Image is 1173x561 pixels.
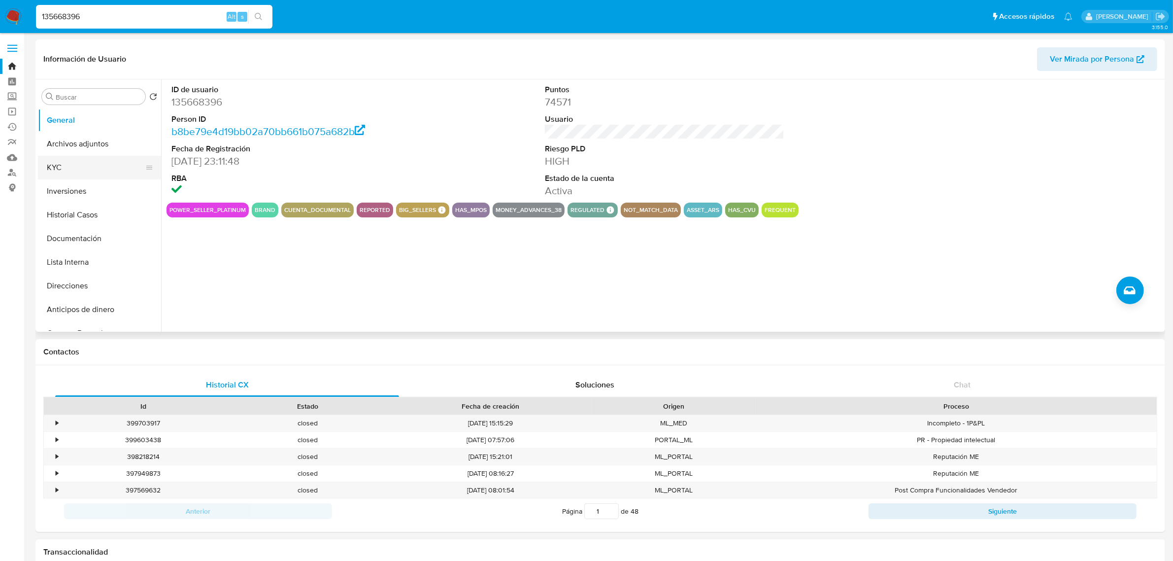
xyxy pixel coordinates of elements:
button: frequent [765,208,796,212]
div: 397949873 [61,465,225,482]
button: KYC [38,156,153,179]
dd: HIGH [545,154,784,168]
div: 398218214 [61,449,225,465]
div: 399603438 [61,432,225,448]
button: Archivos adjuntos [38,132,161,156]
dt: Usuario [545,114,784,125]
div: Estado [232,401,382,411]
button: power_seller_platinum [169,208,246,212]
div: 399703917 [61,415,225,431]
dd: 74571 [545,95,784,109]
button: Anterior [64,503,332,519]
div: • [56,486,58,495]
span: Página de [562,503,638,519]
button: Volver al orden por defecto [149,93,157,104]
h1: Contactos [43,347,1157,357]
div: • [56,452,58,461]
input: Buscar [56,93,141,102]
div: 397569632 [61,482,225,498]
div: PORTAL_ML [592,432,756,448]
div: closed [225,415,389,431]
dt: Estado de la cuenta [545,173,784,184]
button: regulated [570,208,604,212]
div: ML_PORTAL [592,449,756,465]
button: Historial Casos [38,203,161,227]
div: ML_MED [592,415,756,431]
div: [DATE] 15:15:29 [390,415,592,431]
a: b8be79e4d19bb02a70bb661b075a682b [171,124,365,139]
div: [DATE] 07:57:06 [390,432,592,448]
a: Notificaciones [1064,12,1072,21]
h1: Información de Usuario [43,54,126,64]
div: • [56,419,58,428]
button: brand [255,208,275,212]
input: Buscar usuario o caso... [36,10,272,23]
div: closed [225,449,389,465]
button: money_advances_38 [496,208,562,212]
button: has_cvu [728,208,756,212]
span: Alt [228,12,235,21]
button: big_sellers [399,208,436,212]
dt: Person ID [171,114,411,125]
span: Accesos rápidos [999,11,1054,22]
span: Historial CX [206,379,249,390]
div: Id [68,401,218,411]
div: • [56,469,58,478]
button: General [38,108,161,132]
button: Inversiones [38,179,161,203]
div: Post Compra Funcionalidades Vendedor [756,482,1157,498]
button: Ver Mirada por Persona [1037,47,1157,71]
button: cuenta_documental [284,208,351,212]
div: Reputación ME [756,465,1157,482]
p: andres.vilosio@mercadolibre.com [1096,12,1152,21]
div: [DATE] 08:01:54 [390,482,592,498]
button: Anticipos de dinero [38,298,161,321]
button: asset_ars [687,208,719,212]
dt: Riesgo PLD [545,143,784,154]
span: Ver Mirada por Persona [1050,47,1134,71]
div: PR - Propiedad intelectual [756,432,1157,448]
div: closed [225,432,389,448]
dd: [DATE] 23:11:48 [171,154,411,168]
button: has_mpos [455,208,487,212]
div: Reputación ME [756,449,1157,465]
div: Origen [599,401,749,411]
div: [DATE] 08:16:27 [390,465,592,482]
button: search-icon [248,10,268,24]
div: Incompleto - 1P&PL [756,415,1157,431]
button: Lista Interna [38,250,161,274]
span: Soluciones [575,379,614,390]
div: closed [225,482,389,498]
button: Siguiente [869,503,1137,519]
dt: Fecha de Registración [171,143,411,154]
dd: Activa [545,184,784,198]
div: • [56,435,58,445]
dt: RBA [171,173,411,184]
div: [DATE] 15:21:01 [390,449,592,465]
h1: Transaccionalidad [43,547,1157,557]
span: 48 [631,506,638,516]
div: ML_PORTAL [592,482,756,498]
a: Salir [1155,11,1166,22]
div: Fecha de creación [397,401,585,411]
dd: 135668396 [171,95,411,109]
span: s [241,12,244,21]
div: Proceso [763,401,1150,411]
button: Buscar [46,93,54,101]
button: reported [360,208,390,212]
dt: Puntos [545,84,784,95]
span: Chat [954,379,971,390]
button: Documentación [38,227,161,250]
div: ML_PORTAL [592,465,756,482]
button: Direcciones [38,274,161,298]
button: Cuentas Bancarias [38,321,161,345]
dt: ID de usuario [171,84,411,95]
button: not_match_data [624,208,678,212]
div: closed [225,465,389,482]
